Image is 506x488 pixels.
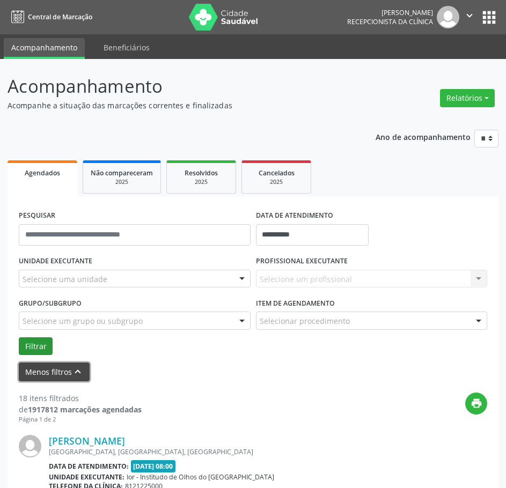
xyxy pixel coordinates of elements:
div: [GEOGRAPHIC_DATA], [GEOGRAPHIC_DATA], [GEOGRAPHIC_DATA] [49,447,326,456]
div: Página 1 de 2 [19,415,142,424]
div: de [19,404,142,415]
span: Agendados [25,168,60,178]
span: Recepcionista da clínica [347,17,433,26]
a: [PERSON_NAME] [49,435,125,447]
i:  [464,10,475,21]
p: Acompanhe a situação das marcações correntes e finalizadas [8,100,351,111]
p: Acompanhamento [8,73,351,100]
button: print [465,393,487,415]
span: Cancelados [259,168,295,178]
span: Ior - Institudo de Olhos do [GEOGRAPHIC_DATA] [127,472,274,482]
i: keyboard_arrow_up [72,366,84,378]
div: 2025 [250,178,303,186]
div: 2025 [174,178,228,186]
button: Relatórios [440,89,495,107]
img: img [19,435,41,457]
span: Não compareceram [91,168,153,178]
label: Item de agendamento [256,295,335,312]
button: apps [480,8,498,27]
span: Selecionar procedimento [260,315,350,327]
span: Selecione uma unidade [23,273,107,285]
img: img [437,6,459,28]
div: [PERSON_NAME] [347,8,433,17]
label: PROFISSIONAL EXECUTANTE [256,253,348,270]
span: Selecione um grupo ou subgrupo [23,315,143,327]
label: UNIDADE EXECUTANTE [19,253,92,270]
span: [DATE] 08:00 [131,460,176,472]
span: Resolvidos [185,168,218,178]
label: DATA DE ATENDIMENTO [256,208,333,224]
div: 18 itens filtrados [19,393,142,404]
strong: 1917812 marcações agendadas [28,404,142,415]
button: Filtrar [19,337,53,356]
div: 2025 [91,178,153,186]
a: Central de Marcação [8,8,92,26]
b: Data de atendimento: [49,462,129,471]
span: Central de Marcação [28,12,92,21]
i: print [471,397,482,409]
a: Beneficiários [96,38,157,57]
label: Grupo/Subgrupo [19,295,82,312]
p: Ano de acompanhamento [376,130,471,143]
button: Menos filtroskeyboard_arrow_up [19,363,90,381]
label: PESQUISAR [19,208,55,224]
b: Unidade executante: [49,472,124,482]
button:  [459,6,480,28]
a: Acompanhamento [4,38,85,59]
